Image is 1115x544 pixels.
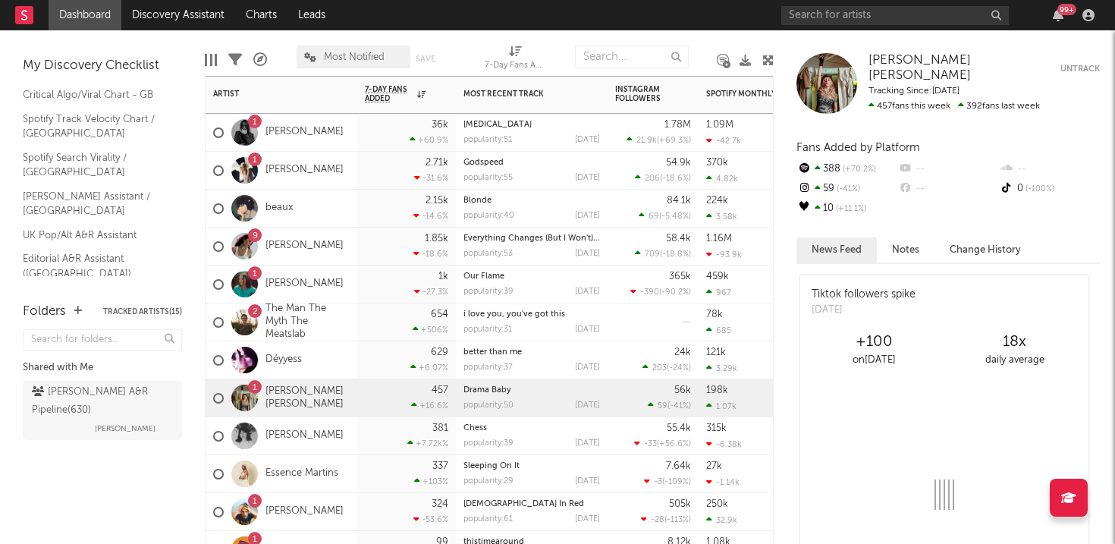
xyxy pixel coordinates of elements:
[463,477,514,486] div: popularity: 29
[706,423,727,433] div: 315k
[213,90,327,99] div: Artist
[463,174,513,182] div: popularity: 55
[432,423,448,433] div: 381
[944,351,1085,369] div: daily average
[661,212,689,221] span: -5.48 %
[265,278,344,291] a: [PERSON_NAME]
[666,234,691,244] div: 58.4k
[463,272,504,281] a: Our Flame
[706,272,729,281] div: 459k
[706,234,732,244] div: 1.16M
[706,288,731,297] div: 967
[23,111,167,142] a: Spotify Track Velocity Chart / [GEOGRAPHIC_DATA]
[1057,4,1076,15] div: 99 +
[645,250,660,259] span: 709
[659,137,689,145] span: +69.3 %
[796,142,920,153] span: Fans Added by Platform
[706,347,726,357] div: 121k
[265,164,344,177] a: [PERSON_NAME]
[432,120,448,130] div: 36k
[796,179,897,199] div: 59
[431,347,448,357] div: 629
[485,57,545,75] div: 7-Day Fans Added (7-Day Fans Added)
[669,364,689,373] span: -24 %
[575,401,600,410] div: [DATE]
[706,499,728,509] div: 250k
[706,120,733,130] div: 1.09M
[868,53,1060,84] a: [PERSON_NAME] [PERSON_NAME]
[95,420,155,438] span: [PERSON_NAME]
[463,348,522,357] a: better than me
[265,240,344,253] a: [PERSON_NAME]
[634,439,691,448] div: ( )
[32,383,169,420] div: [PERSON_NAME] A&R Pipeline ( 630 )
[1023,185,1054,193] span: -100 %
[575,46,689,68] input: Search...
[265,429,344,442] a: [PERSON_NAME]
[575,325,600,334] div: [DATE]
[463,197,600,205] div: Blonde
[432,461,448,471] div: 337
[416,55,435,63] button: Save
[666,461,691,471] div: 7.64k
[670,402,689,410] span: -41 %
[651,516,664,524] span: -28
[706,325,731,335] div: 685
[463,159,600,167] div: Godspeed
[265,303,350,341] a: The Man The Myth The Meatslab
[999,179,1100,199] div: 0
[463,439,514,448] div: popularity: 39
[410,363,448,373] div: +6.07 %
[265,505,344,518] a: [PERSON_NAME]
[575,363,600,372] div: [DATE]
[706,385,728,395] div: 198k
[635,249,691,259] div: ( )
[840,165,876,174] span: +70.2 %
[463,234,600,243] div: Everything Changes (But I Won't) (ft. Shygirl & Casey MQ)
[463,159,504,167] a: Godspeed
[796,199,897,219] div: 10
[463,325,512,334] div: popularity: 31
[463,250,513,258] div: popularity: 53
[410,135,448,145] div: +60.9 %
[463,310,600,319] div: i love you, you've got this
[432,385,448,395] div: 457
[661,288,689,297] span: -90.2 %
[425,234,448,244] div: 1.85k
[411,401,448,410] div: +16.6 %
[463,424,487,432] a: Chess
[636,137,657,145] span: 21.9k
[463,288,514,296] div: popularity: 39
[706,477,740,487] div: -1.14k
[463,310,565,319] a: i love you, you've got this
[662,250,689,259] span: -18.8 %
[706,250,742,259] div: -93.9k
[463,90,577,99] div: Most Recent Track
[463,121,600,129] div: Muse
[796,237,877,263] button: News Feed
[706,401,737,411] div: 1.07k
[664,120,691,130] div: 1.78M
[265,354,302,366] a: Déyyess
[648,401,691,410] div: ( )
[674,385,691,395] div: 56k
[265,467,338,480] a: Essence Martins
[868,86,960,96] span: Tracking Since: [DATE]
[615,85,668,103] div: Instagram Followers
[413,211,448,221] div: -14.6 %
[205,38,217,82] div: Edit Columns
[706,212,737,222] div: 3.58k
[706,158,728,168] div: 370k
[23,303,66,321] div: Folders
[575,174,600,182] div: [DATE]
[666,158,691,168] div: 54.9k
[654,478,662,486] span: -3
[1060,53,1100,84] button: Untrack
[644,476,691,486] div: ( )
[228,38,242,82] div: Filters
[934,237,1036,263] button: Change History
[640,288,659,297] span: -390
[706,196,728,206] div: 224k
[463,363,513,372] div: popularity: 37
[667,516,689,524] span: -113 %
